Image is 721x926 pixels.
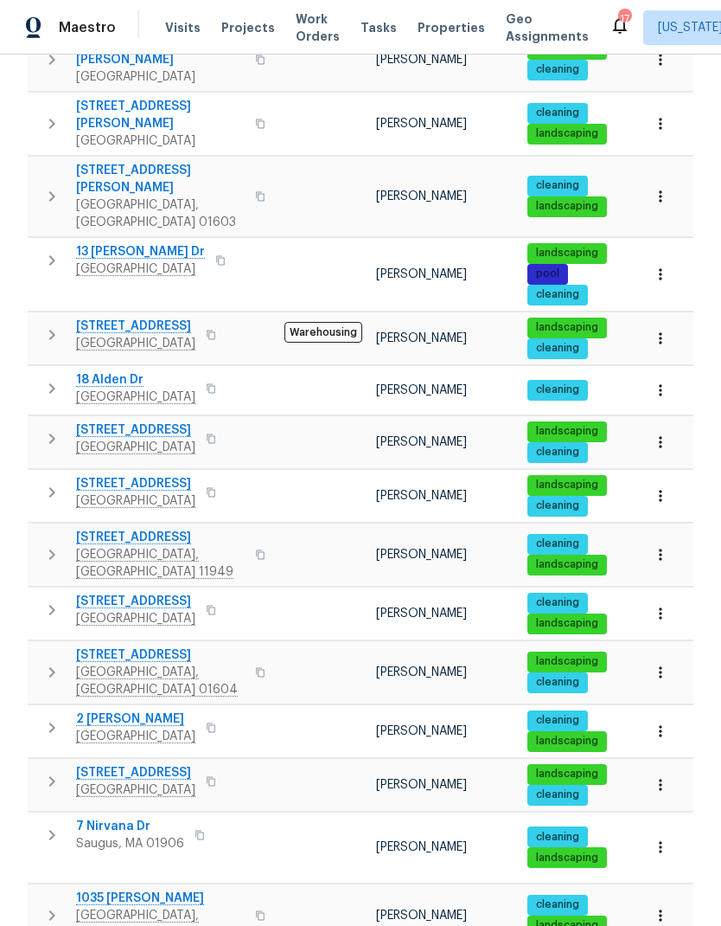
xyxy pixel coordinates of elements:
span: landscaping [529,320,605,335]
span: [PERSON_NAME] [376,841,467,853]
span: Visits [165,19,201,36]
span: [PERSON_NAME] [376,54,467,66]
span: cleaning [529,830,586,845]
span: landscaping [529,246,605,260]
span: pool [529,267,566,281]
span: [PERSON_NAME] [376,910,467,922]
span: cleaning [529,106,586,120]
span: cleaning [529,713,586,728]
span: Maestro [59,19,116,36]
span: cleaning [529,445,586,460]
span: landscaping [529,851,605,865]
span: 7 Nirvana Dr [76,818,184,835]
span: [PERSON_NAME] [376,549,467,561]
span: [PERSON_NAME] [376,725,467,737]
span: cleaning [529,178,586,193]
span: [PERSON_NAME] [376,779,467,791]
div: 17 [618,10,630,28]
span: Work Orders [296,10,340,45]
span: cleaning [529,897,586,912]
span: [PERSON_NAME] [376,490,467,502]
span: [PERSON_NAME] [376,190,467,203]
span: cleaning [529,287,586,302]
span: [PERSON_NAME] [376,118,467,130]
span: [PERSON_NAME] [376,666,467,678]
span: cleaning [529,62,586,77]
span: [GEOGRAPHIC_DATA] [76,68,245,86]
span: [GEOGRAPHIC_DATA] [76,132,245,150]
span: [PERSON_NAME] [376,436,467,448]
span: landscaping [529,616,605,631]
span: landscaping [529,199,605,214]
span: landscaping [529,734,605,749]
span: cleaning [529,341,586,356]
span: Warehousing [284,322,362,343]
span: landscaping [529,767,605,781]
span: Geo Assignments [506,10,589,45]
span: cleaning [529,383,586,397]
span: cleaning [529,595,586,610]
span: landscaping [529,126,605,141]
span: landscaping [529,557,605,572]
span: Properties [418,19,485,36]
span: [STREET_ADDRESS][PERSON_NAME] [76,162,245,196]
span: cleaning [529,498,586,513]
span: Saugus, MA 01906 [76,835,184,852]
span: [STREET_ADDRESS][PERSON_NAME] [76,98,245,132]
span: [GEOGRAPHIC_DATA], [GEOGRAPHIC_DATA] 01603 [76,196,245,231]
span: cleaning [529,675,586,690]
span: [PERSON_NAME] [376,332,467,344]
span: Projects [221,19,275,36]
span: landscaping [529,424,605,439]
span: [PERSON_NAME] [376,608,467,620]
span: cleaning [529,537,586,551]
span: cleaning [529,788,586,802]
span: Tasks [360,22,397,34]
span: [PERSON_NAME] [376,384,467,396]
span: landscaping [529,478,605,492]
span: [PERSON_NAME] [376,268,467,280]
span: landscaping [529,654,605,669]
